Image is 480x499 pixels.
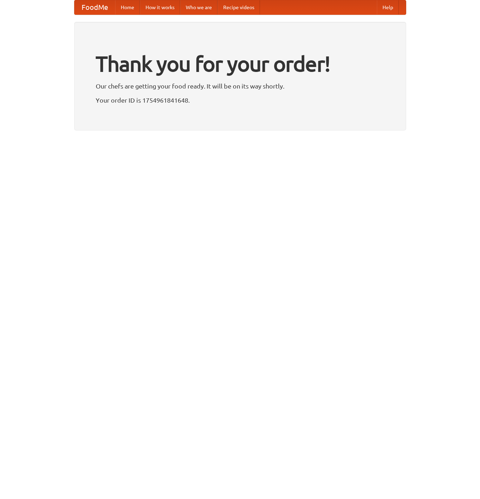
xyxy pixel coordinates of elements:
p: Our chefs are getting your food ready. It will be on its way shortly. [96,81,385,91]
a: Who we are [180,0,218,14]
a: FoodMe [75,0,115,14]
h1: Thank you for your order! [96,47,385,81]
a: Home [115,0,140,14]
a: How it works [140,0,180,14]
p: Your order ID is 1754961841648. [96,95,385,105]
a: Recipe videos [218,0,260,14]
a: Help [377,0,399,14]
